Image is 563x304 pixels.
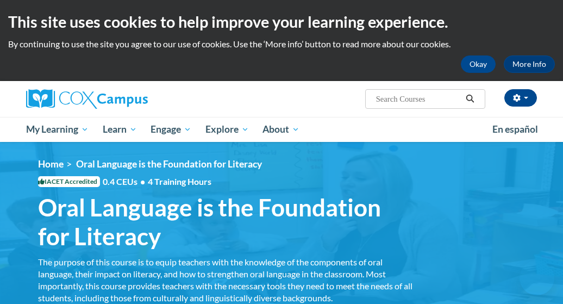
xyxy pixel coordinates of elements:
[148,176,211,187] span: 4 Training Hours
[18,117,545,142] div: Main menu
[151,123,191,136] span: Engage
[26,123,89,136] span: My Learning
[38,158,64,170] a: Home
[504,89,537,107] button: Account Settings
[143,117,198,142] a: Engage
[96,117,144,142] a: Learn
[504,55,555,73] a: More Info
[485,118,545,141] a: En español
[103,123,137,136] span: Learn
[198,117,256,142] a: Explore
[375,92,462,106] input: Search Courses
[462,92,478,106] button: Search
[38,176,100,187] span: IACET Accredited
[256,117,307,142] a: About
[492,123,538,135] span: En español
[38,256,413,304] div: The purpose of this course is to equip teachers with the knowledge of the components of oral lang...
[8,11,555,33] h2: This site uses cookies to help improve your learning experience.
[103,176,211,188] span: 0.4 CEUs
[26,89,148,109] img: Cox Campus
[76,158,262,170] span: Oral Language is the Foundation for Literacy
[140,176,145,187] span: •
[8,38,555,50] p: By continuing to use the site you agree to our use of cookies. Use the ‘More info’ button to read...
[205,123,249,136] span: Explore
[520,260,554,295] iframe: Button to launch messaging window
[38,193,413,251] span: Oral Language is the Foundation for Literacy
[26,89,185,109] a: Cox Campus
[19,117,96,142] a: My Learning
[262,123,299,136] span: About
[461,55,496,73] button: Okay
